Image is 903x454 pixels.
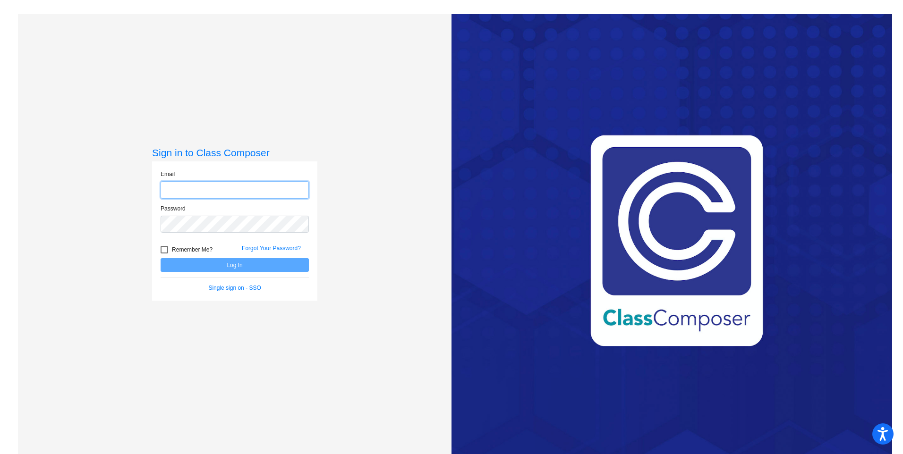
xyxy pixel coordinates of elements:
span: Remember Me? [172,244,213,255]
label: Email [161,170,175,178]
button: Log In [161,258,309,272]
a: Forgot Your Password? [242,245,301,252]
h3: Sign in to Class Composer [152,147,317,159]
a: Single sign on - SSO [208,285,261,291]
label: Password [161,204,186,213]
